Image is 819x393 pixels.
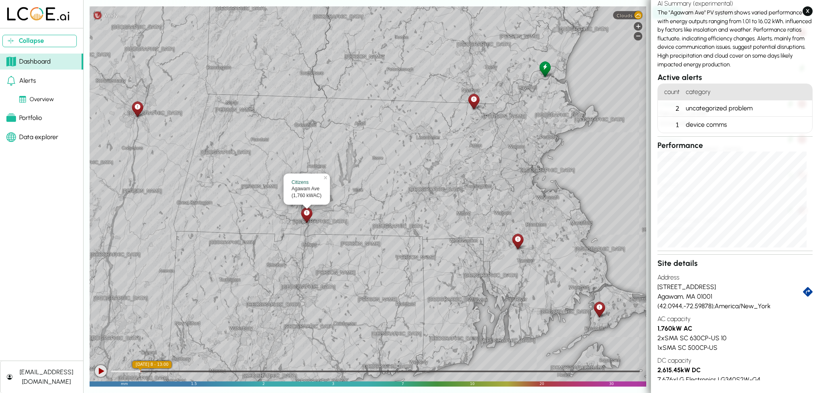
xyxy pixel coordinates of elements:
div: Alerts [6,76,36,86]
div: Zoom out [634,32,642,40]
div: [STREET_ADDRESS] Agawam, MA 01001 [657,282,803,301]
div: ( 42.0944 , -72.59878 ); America/New_York [657,301,813,311]
div: 2 [658,100,683,117]
div: Data explorer [6,132,58,142]
div: Tyngsborough [467,92,481,110]
button: X [803,6,813,16]
div: 1 x SMA SC 500CP‑US [657,343,813,353]
strong: 1,760 kW AC [657,325,692,332]
div: Zoom in [634,22,642,30]
div: Falmouth Landfill [592,300,606,318]
h4: count [658,84,683,100]
div: 1 [658,117,683,133]
h3: Performance [657,140,813,152]
div: [DATE] 8 - 13:00 [132,361,172,368]
button: Collapse [2,35,77,47]
div: Agawam Ave [292,186,322,192]
h3: Site details [657,258,813,269]
div: Dashboard [6,57,51,66]
div: Overview [19,95,54,104]
div: Norton [511,232,525,250]
div: uncategorized problem [683,100,812,117]
h4: Address [657,269,813,282]
div: 2 x SMA SC 630CP-US 10 [657,333,813,343]
div: (1,760 kWAC) [292,192,322,199]
div: [EMAIL_ADDRESS][DOMAIN_NAME] [16,367,77,387]
div: Portfolio [6,113,42,123]
strong: 2,615.45 kW DC [657,366,701,374]
div: Citizens [292,179,322,186]
span: Clouds [617,13,633,18]
div: 7,676 x LG Electronics LG340S2W-G4 [657,375,813,385]
div: Global Albany [130,100,144,118]
h3: Active alerts [657,72,813,84]
a: × [323,174,330,179]
h4: DC capacity [657,353,813,365]
div: Amesbury [538,60,552,78]
div: local time [132,361,172,368]
h4: AC capacity [657,311,813,324]
a: directions [803,287,813,297]
div: device comms [683,117,812,133]
div: Agawam Ave [300,206,314,224]
h4: category [683,84,812,100]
